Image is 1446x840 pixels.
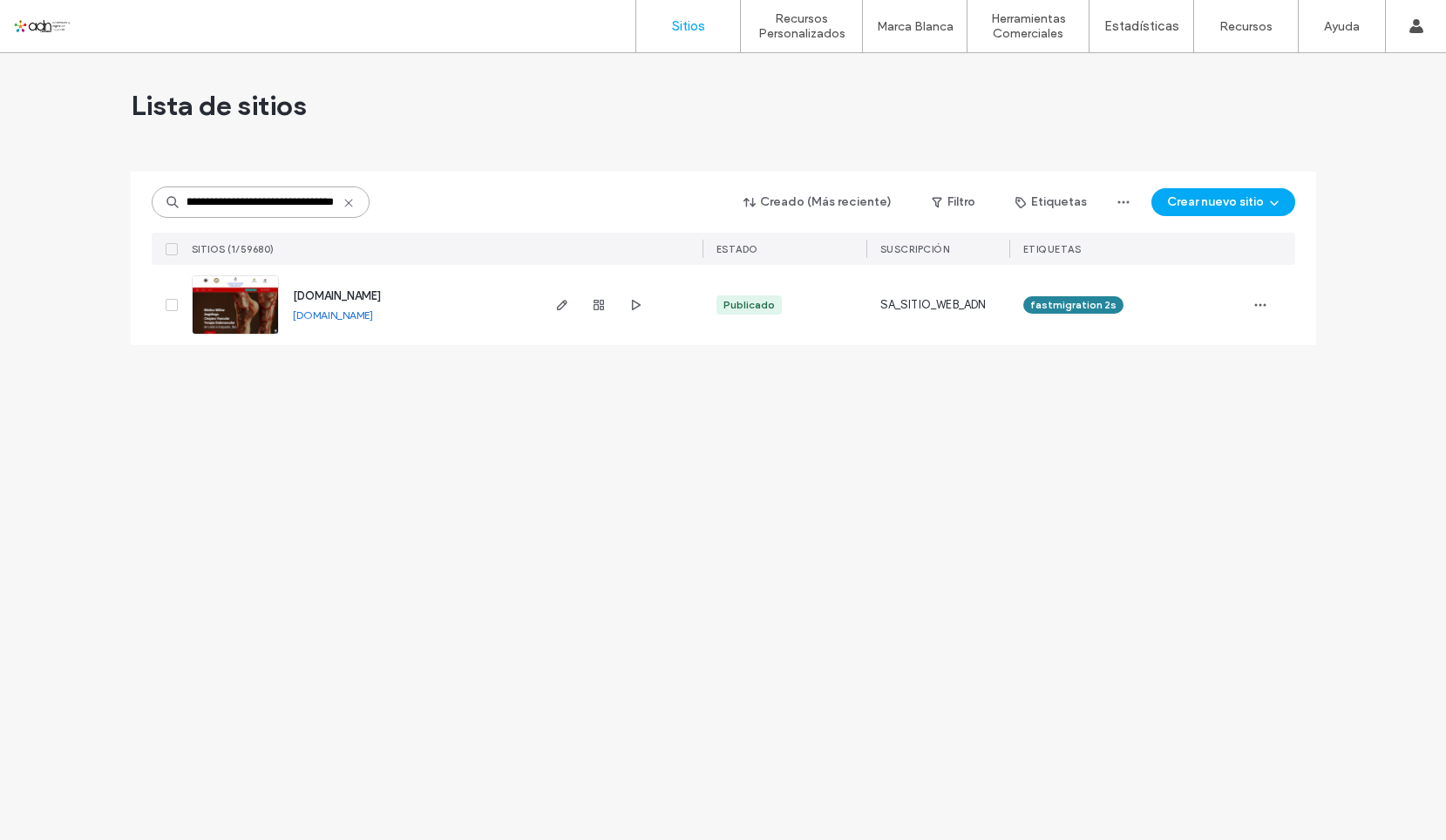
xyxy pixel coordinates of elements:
div: Publicado [723,297,775,313]
button: Creado (Más reciente) [729,188,907,216]
button: Crear nuevo sitio [1151,188,1295,216]
span: Help [39,12,75,28]
a: [DOMAIN_NAME] [293,289,381,302]
span: fastmigration 2s [1030,297,1117,313]
span: ESTADO [716,243,758,255]
a: [DOMAIN_NAME] [293,308,373,322]
label: Estadísticas [1104,18,1179,34]
label: Recursos Personalizados [741,11,862,41]
span: Suscripción [880,243,950,255]
button: Filtro [914,188,993,216]
span: ETIQUETAS [1023,243,1082,255]
button: Etiquetas [1000,188,1103,216]
label: Ayuda [1324,19,1360,34]
span: SA_SITIO_WEB_ADN [880,296,987,314]
label: Recursos [1219,19,1273,34]
span: Lista de sitios [131,88,307,123]
label: Herramientas Comerciales [967,11,1089,41]
label: Sitios [672,18,705,34]
label: Marca Blanca [877,19,954,34]
span: SITIOS (1/59680) [192,243,275,255]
